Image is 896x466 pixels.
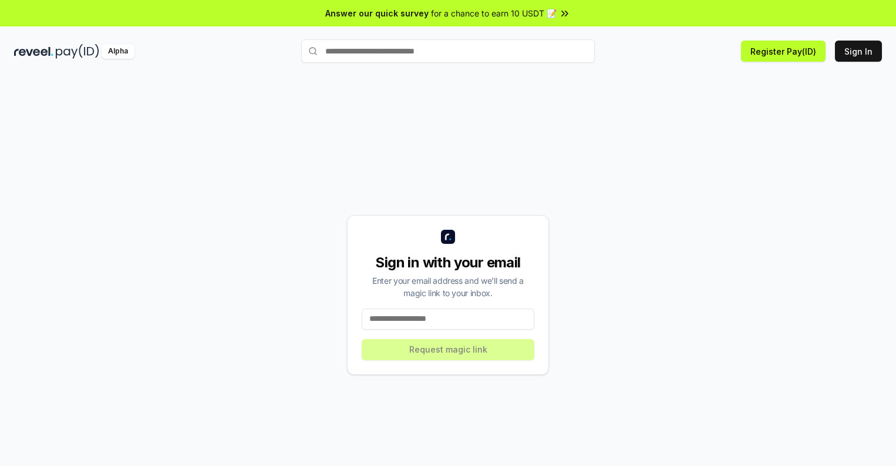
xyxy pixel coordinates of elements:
div: Enter your email address and we’ll send a magic link to your inbox. [362,274,534,299]
button: Register Pay(ID) [741,41,826,62]
span: Answer our quick survey [325,7,429,19]
span: for a chance to earn 10 USDT 📝 [431,7,557,19]
div: Alpha [102,44,134,59]
img: reveel_dark [14,44,53,59]
div: Sign in with your email [362,253,534,272]
img: pay_id [56,44,99,59]
button: Sign In [835,41,882,62]
img: logo_small [441,230,455,244]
